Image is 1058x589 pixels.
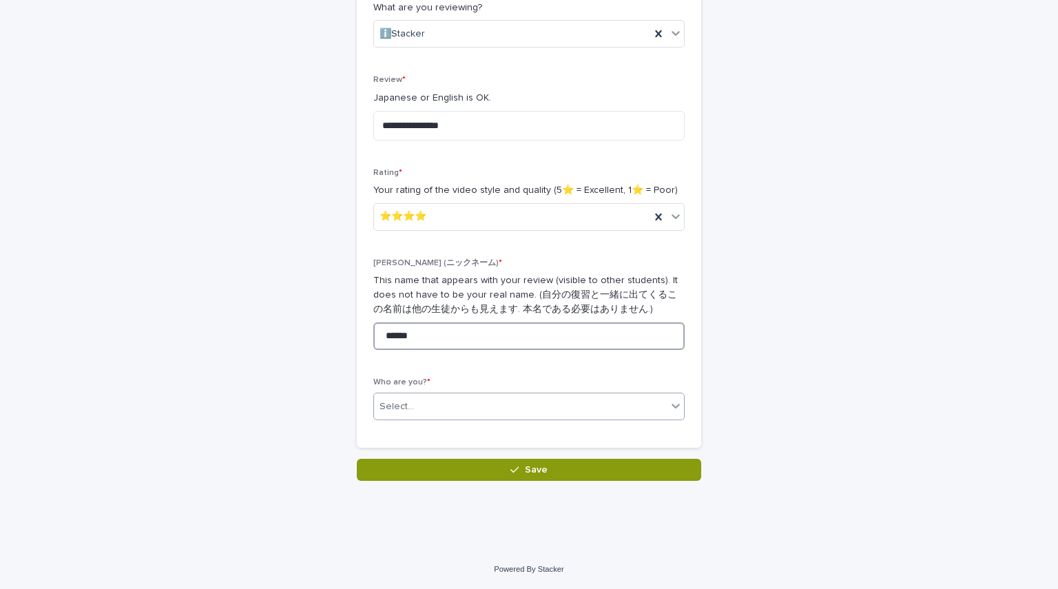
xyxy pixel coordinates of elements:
[494,565,563,573] a: Powered By Stacker
[380,400,414,414] div: Select...
[373,273,685,316] p: This name that appears with your review (visible to other students). It does not have to be your ...
[357,459,701,481] button: Save
[373,76,406,84] span: Review
[380,209,426,224] span: ⭐️⭐️⭐️⭐️
[380,27,425,41] span: ℹ️Stacker
[373,378,431,386] span: Who are you?
[525,465,548,475] span: Save
[373,259,502,267] span: [PERSON_NAME] (ニックネーム)
[373,91,685,105] p: Japanese or English is OK.
[373,169,402,177] span: Rating
[373,183,685,198] p: Your rating of the video style and quality (5⭐️ = Excellent, 1⭐️ = Poor)
[373,1,685,15] p: What are you reviewing?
